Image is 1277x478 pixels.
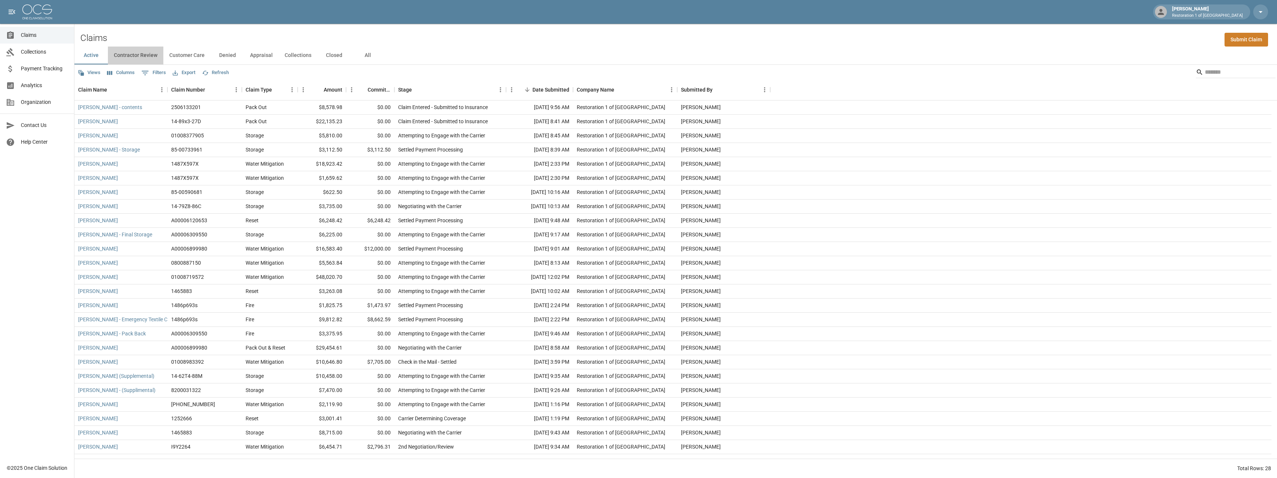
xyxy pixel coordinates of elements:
[105,67,137,79] button: Select columns
[167,79,242,100] div: Claim Number
[398,203,462,210] div: Negotiating with the Carrier
[346,398,394,412] div: $0.00
[74,47,1277,64] div: dynamic tabs
[577,146,665,153] div: Restoration 1 of Evansville
[78,443,118,450] a: [PERSON_NAME]
[346,84,357,95] button: Menu
[298,115,346,129] div: $22,135.23
[577,245,665,252] div: Restoration 1 of Evansville
[713,85,723,95] button: Sort
[21,31,68,39] span: Claims
[163,47,211,64] button: Customer Care
[272,85,282,95] button: Sort
[506,440,573,454] div: [DATE] 9:34 AM
[351,47,384,64] button: All
[681,302,721,309] div: Amanda Murry
[681,203,721,210] div: Amanda Murry
[1196,66,1276,80] div: Search
[506,242,573,256] div: [DATE] 9:01 AM
[577,386,665,394] div: Restoration 1 of Evansville
[577,316,665,323] div: Restoration 1 of Evansville
[346,200,394,214] div: $0.00
[298,143,346,157] div: $3,112.50
[759,84,770,95] button: Menu
[532,79,569,100] div: Date Submitted
[246,330,254,337] div: Fire
[244,47,279,64] button: Appraisal
[246,132,264,139] div: Storage
[298,284,346,299] div: $3,263.08
[78,231,152,238] a: [PERSON_NAME] - Final Storage
[246,245,284,252] div: Water Mitigation
[398,160,485,168] div: Attempting to Engage with the Carrier
[506,214,573,228] div: [DATE] 9:48 AM
[506,129,573,143] div: [DATE] 8:45 AM
[398,287,485,295] div: Attempting to Engage with the Carrier
[577,415,665,422] div: Restoration 1 of Evansville
[246,302,254,309] div: Fire
[4,4,19,19] button: open drawer
[681,245,721,252] div: Amanda Murry
[298,171,346,185] div: $1,659.62
[317,47,351,64] button: Closed
[506,79,573,100] div: Date Submitted
[287,84,298,95] button: Menu
[398,330,485,337] div: Attempting to Engage with the Carrier
[398,118,488,125] div: Claim Entered - Submitted to Insurance
[681,457,721,465] div: Amanda Murry
[171,259,201,267] div: 0800887150
[398,174,485,182] div: Attempting to Engage with the Carrier
[246,217,259,224] div: Reset
[506,143,573,157] div: [DATE] 8:39 AM
[398,132,485,139] div: Attempting to Engage with the Carrier
[21,98,68,106] span: Organization
[171,79,205,100] div: Claim Number
[346,214,394,228] div: $6,248.42
[246,259,284,267] div: Water Mitigation
[78,118,118,125] a: [PERSON_NAME]
[171,386,201,394] div: 8200031322
[298,228,346,242] div: $6,225.00
[246,118,267,125] div: Pack Out
[577,457,665,465] div: Restoration 1 of Evansville
[78,302,118,309] a: [PERSON_NAME]
[298,214,346,228] div: $6,248.42
[1225,33,1268,47] a: Submit Claim
[298,157,346,171] div: $18,923.42
[108,47,163,64] button: Contractor Review
[298,200,346,214] div: $3,735.00
[577,443,665,450] div: Restoration 1 of Evansville
[78,429,118,436] a: [PERSON_NAME]
[298,185,346,200] div: $622.50
[346,185,394,200] div: $0.00
[298,440,346,454] div: $6,454.71
[346,101,394,115] div: $0.00
[398,344,462,351] div: Negotiating with the Carrier
[246,188,264,196] div: Storage
[681,429,721,436] div: Amanda Murry
[346,341,394,355] div: $0.00
[398,443,454,450] div: 2nd Negotiation/Review
[398,259,485,267] div: Attempting to Engage with the Carrier
[577,287,665,295] div: Restoration 1 of Evansville
[506,171,573,185] div: [DATE] 2:30 PM
[156,84,167,95] button: Menu
[246,386,264,394] div: Storage
[412,85,422,95] button: Sort
[681,415,721,422] div: Amanda Murry
[398,231,485,238] div: Attempting to Engage with the Carrier
[171,146,202,153] div: 85-00733961
[681,146,721,153] div: Amanda Murry
[577,344,665,351] div: Restoration 1 of Evansville
[666,84,677,95] button: Menu
[78,217,118,224] a: [PERSON_NAME]
[78,273,118,281] a: [PERSON_NAME]
[398,79,412,100] div: Stage
[577,174,665,182] div: Restoration 1 of Evansville
[398,429,462,436] div: Negotiating with the Carrier
[78,146,140,153] a: [PERSON_NAME] - Storage
[398,386,485,394] div: Attempting to Engage with the Carrier
[681,118,721,125] div: Amanda Murry
[298,313,346,327] div: $9,812.82
[681,401,721,408] div: Amanda Murry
